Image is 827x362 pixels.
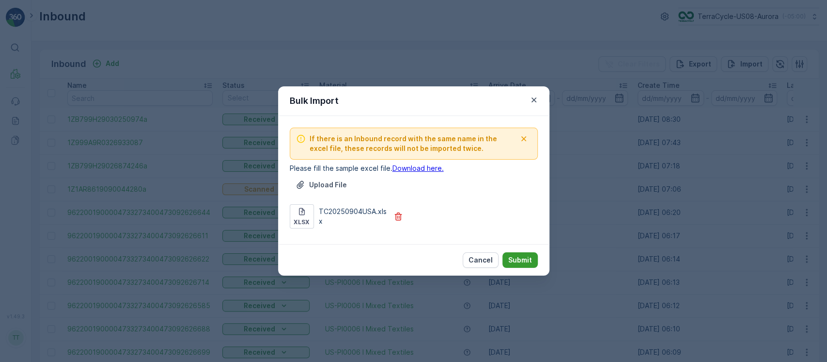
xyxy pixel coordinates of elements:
[290,177,353,193] button: Upload File
[468,255,493,265] p: Cancel
[319,207,388,226] p: TC20250904USA.xlsx
[502,252,538,268] button: Submit
[463,252,499,268] button: Cancel
[392,164,444,172] a: Download here.
[508,255,532,265] p: Submit
[310,134,516,153] span: If there is an Inbound record with the same name in the excel file, these records will not be imp...
[290,164,538,173] p: Please fill the sample excel file.
[290,94,339,108] p: Bulk Import
[294,218,310,226] p: xlsx
[309,180,347,190] p: Upload File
